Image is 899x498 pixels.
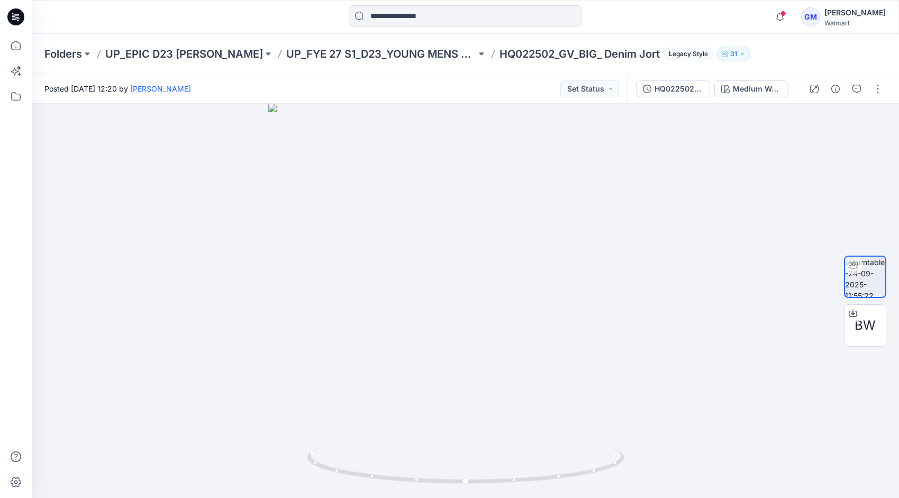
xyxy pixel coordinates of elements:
[130,84,191,93] a: [PERSON_NAME]
[717,47,750,61] button: 31
[845,257,885,297] img: turntable-24-09-2025-11:55:22
[664,48,713,60] span: Legacy Style
[44,47,82,61] a: Folders
[824,6,886,19] div: [PERSON_NAME]
[855,316,876,335] span: BW
[500,47,660,61] p: HQ022502_GV_BIG_ Denim Jort
[714,80,788,97] button: Medium Wash
[286,47,476,61] a: UP_FYE 27 S1_D23_YOUNG MENS BOTTOMS EPIC
[636,80,710,97] button: HQ022502_GV_BIG_ Denim Jort
[655,83,703,95] div: HQ022502_GV_BIG_ Denim Jort
[824,19,886,27] div: Walmart
[733,83,782,95] div: Medium Wash
[660,47,713,61] button: Legacy Style
[827,80,844,97] button: Details
[730,48,737,60] p: 31
[44,83,191,94] span: Posted [DATE] 12:20 by
[105,47,263,61] a: UP_EPIC D23 [PERSON_NAME]
[801,7,820,26] div: GM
